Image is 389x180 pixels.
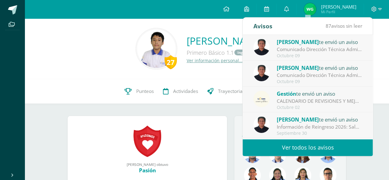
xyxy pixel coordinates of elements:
a: Ver todos los avisos [243,139,373,156]
div: te envió un aviso [277,64,362,72]
a: Punteos [120,79,158,104]
a: Trayectoria [203,79,247,104]
div: [PERSON_NAME] obtuvo [74,162,221,167]
div: Avisos [253,18,272,34]
img: 435589777431dfab5ccb1e56f8ec3a0e.png [304,3,316,15]
a: Ver información personal... [187,58,243,63]
div: te envió un aviso [277,115,362,123]
div: Comunicado Dirección Técnica Administrativa y Contabilidad: Saludos Cordiales, Por este medio se ... [277,46,362,53]
span: [PERSON_NAME] [277,38,319,46]
img: 47e1dc45136f6f926be621a3607a9b82.png [253,91,270,107]
span: avisos sin leer [325,22,362,29]
div: CALENDARIO DE REVISIONES Y MEJORAMIENTOS - PRIMERO BÁSICO: Buenos días estudiantes y padres de fa... [277,98,362,105]
div: Información de Reingreso 2026: Saludos Cordiales, Por este medio se notificación de la informació... [277,123,362,130]
img: eff8bfa388aef6dbf44d967f8e9a2edc.png [253,117,270,133]
a: Maestros [242,121,290,136]
a: Inglés Intermedio "A" [234,50,277,55]
span: Actividades [173,88,198,94]
div: te envió un aviso [277,90,362,98]
span: [PERSON_NAME] [321,4,356,10]
div: Octubre 09 [277,79,362,84]
img: eff8bfa388aef6dbf44d967f8e9a2edc.png [253,39,270,55]
span: Gestión [277,90,296,97]
span: [PERSON_NAME] [277,64,319,71]
div: Comunicado Dirección Técnica Administrativa y Contabilidad: Saludos Cordiales, Por este medio se ... [277,72,362,79]
span: Mi Perfil [321,9,356,14]
div: Septiembre 30 [277,131,362,136]
a: [PERSON_NAME] [187,34,278,47]
span: Trayectoria [218,88,243,94]
div: Octubre 09 [277,53,362,58]
div: Pasión [74,167,221,174]
span: [PERSON_NAME] [277,116,319,123]
img: eff8bfa388aef6dbf44d967f8e9a2edc.png [253,65,270,81]
img: 7d992b8c7ce86c66d3d413355078dfdb.png [137,30,176,68]
div: Primero Básico 1.1 [187,47,278,58]
div: 27 [165,55,177,69]
span: Punteos [136,88,154,94]
span: 87 [325,22,331,29]
div: te envió un aviso [277,38,362,46]
a: Actividades [158,79,203,104]
div: Octubre 02 [277,105,362,110]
